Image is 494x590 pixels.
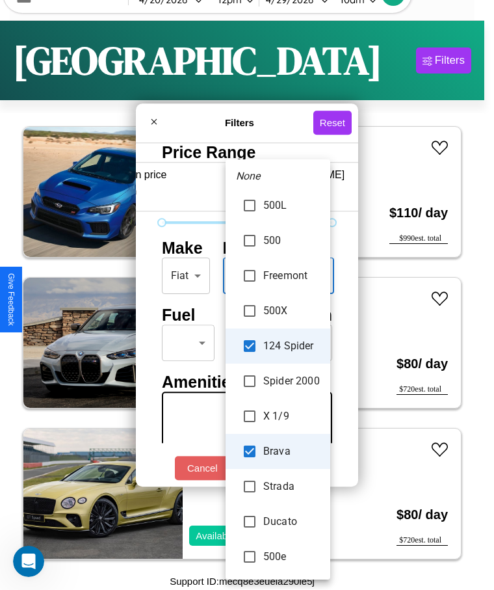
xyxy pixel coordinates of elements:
span: Strada [263,479,320,494]
span: Freemont [263,268,320,284]
span: 500L [263,198,320,213]
em: None [236,168,261,184]
span: Brava [263,444,320,459]
span: Spider 2000 [263,373,320,389]
div: Give Feedback [6,273,16,326]
span: Ducato [263,514,320,530]
span: 500e [263,549,320,565]
span: 500 [263,233,320,248]
span: 124 Spider [263,338,320,354]
span: X 1/9 [263,409,320,424]
span: 500X [263,303,320,319]
iframe: Intercom live chat [13,546,44,577]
